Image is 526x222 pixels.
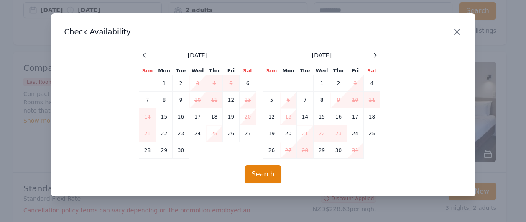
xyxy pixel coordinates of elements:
th: Wed [189,67,206,75]
th: Sat [364,67,380,75]
th: Mon [156,67,173,75]
td: 29 [156,142,173,159]
th: Thu [206,67,223,75]
td: 17 [189,108,206,125]
td: 27 [280,142,297,159]
td: 3 [347,75,364,92]
td: 9 [330,92,347,108]
td: 16 [330,108,347,125]
td: 27 [240,125,256,142]
td: 6 [280,92,297,108]
td: 26 [223,125,240,142]
td: 6 [240,75,256,92]
td: 7 [139,92,156,108]
td: 21 [297,125,314,142]
td: 25 [364,125,380,142]
td: 30 [330,142,347,159]
td: 11 [364,92,380,108]
td: 19 [223,108,240,125]
td: 22 [156,125,173,142]
th: Fri [347,67,364,75]
td: 2 [330,75,347,92]
span: [DATE] [188,51,207,59]
td: 23 [173,125,189,142]
td: 5 [263,92,280,108]
td: 10 [347,92,364,108]
td: 16 [173,108,189,125]
th: Fri [223,67,240,75]
td: 18 [364,108,380,125]
td: 15 [156,108,173,125]
h3: Check Availability [64,27,462,37]
td: 8 [156,92,173,108]
span: [DATE] [312,51,332,59]
td: 20 [280,125,297,142]
td: 8 [314,92,330,108]
td: 18 [206,108,223,125]
td: 4 [206,75,223,92]
th: Thu [330,67,347,75]
td: 24 [347,125,364,142]
td: 9 [173,92,189,108]
button: Search [245,165,282,183]
td: 29 [314,142,330,159]
td: 23 [330,125,347,142]
td: 15 [314,108,330,125]
td: 14 [139,108,156,125]
td: 31 [347,142,364,159]
td: 11 [206,92,223,108]
th: Tue [173,67,189,75]
td: 30 [173,142,189,159]
th: Tue [297,67,314,75]
th: Sun [139,67,156,75]
td: 4 [364,75,380,92]
td: 17 [347,108,364,125]
td: 24 [189,125,206,142]
td: 7 [297,92,314,108]
td: 22 [314,125,330,142]
td: 3 [189,75,206,92]
td: 20 [240,108,256,125]
td: 19 [263,125,280,142]
th: Sat [240,67,256,75]
th: Sun [263,67,280,75]
td: 28 [139,142,156,159]
td: 1 [314,75,330,92]
th: Wed [314,67,330,75]
td: 13 [240,92,256,108]
th: Mon [280,67,297,75]
td: 2 [173,75,189,92]
td: 1 [156,75,173,92]
td: 12 [223,92,240,108]
td: 12 [263,108,280,125]
td: 25 [206,125,223,142]
td: 26 [263,142,280,159]
td: 10 [189,92,206,108]
td: 14 [297,108,314,125]
td: 13 [280,108,297,125]
td: 5 [223,75,240,92]
td: 21 [139,125,156,142]
td: 28 [297,142,314,159]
